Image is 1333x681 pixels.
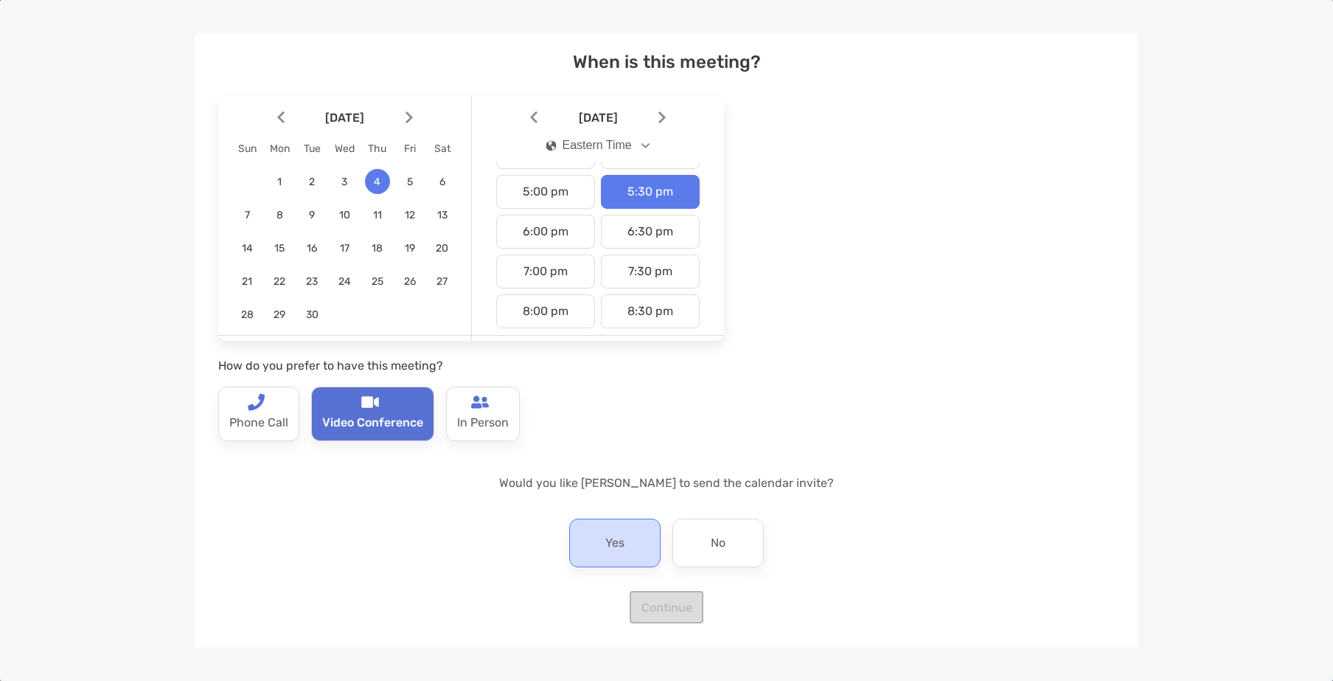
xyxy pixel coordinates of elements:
span: 7 [234,209,260,221]
span: 16 [299,242,324,255]
span: 21 [234,275,260,288]
span: 17 [332,242,357,255]
span: 8 [267,209,292,221]
span: [DATE] [540,111,655,125]
img: icon [546,140,557,151]
span: 13 [430,209,455,221]
div: Mon [263,142,296,155]
span: [DATE] [288,111,403,125]
img: type-call [471,393,489,411]
img: Arrow icon [277,111,285,124]
span: 9 [299,209,324,221]
span: 6 [430,176,455,188]
p: How do you prefer to have this meeting? [218,356,724,375]
div: Wed [328,142,361,155]
div: Fri [394,142,426,155]
span: 30 [299,308,324,321]
div: Sat [426,142,459,155]
span: 10 [332,209,357,221]
span: 1 [267,176,292,188]
span: 5 [397,176,422,188]
img: Open dropdown arrow [641,143,650,148]
div: 8:00 pm [496,294,595,328]
div: 7:30 pm [601,255,700,288]
span: 20 [430,242,455,255]
span: 22 [267,275,292,288]
span: 18 [365,242,390,255]
span: 29 [267,308,292,321]
img: Arrow icon [406,111,413,124]
span: 12 [397,209,422,221]
span: 24 [332,275,357,288]
span: 15 [267,242,292,255]
span: 2 [299,176,324,188]
p: No [711,531,725,555]
div: Thu [361,142,394,155]
h4: When is this meeting? [218,52,1115,72]
div: Tue [296,142,328,155]
span: 19 [397,242,422,255]
div: 5:30 pm [601,175,700,209]
img: Arrow icon [658,111,666,124]
div: Eastern Time [546,139,632,152]
img: type-call [247,393,265,411]
span: 14 [234,242,260,255]
span: 23 [299,275,324,288]
div: 8:30 pm [601,294,700,328]
span: 27 [430,275,455,288]
img: type-call [361,393,379,411]
span: 4 [365,176,390,188]
span: 3 [332,176,357,188]
p: Video Conference [322,411,423,435]
div: 5:00 pm [496,175,595,209]
img: Arrow icon [530,111,537,124]
p: Would you like [PERSON_NAME] to send the calendar invite? [218,474,1115,492]
p: Phone Call [229,411,288,435]
span: 26 [397,275,422,288]
p: Yes [605,531,624,555]
div: 7:00 pm [496,255,595,288]
span: 11 [365,209,390,221]
button: iconEastern Time [534,128,663,162]
div: 6:30 pm [601,215,700,249]
p: In Person [457,411,509,435]
div: Sun [231,142,263,155]
div: 6:00 pm [496,215,595,249]
span: 28 [234,308,260,321]
span: 25 [365,275,390,288]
